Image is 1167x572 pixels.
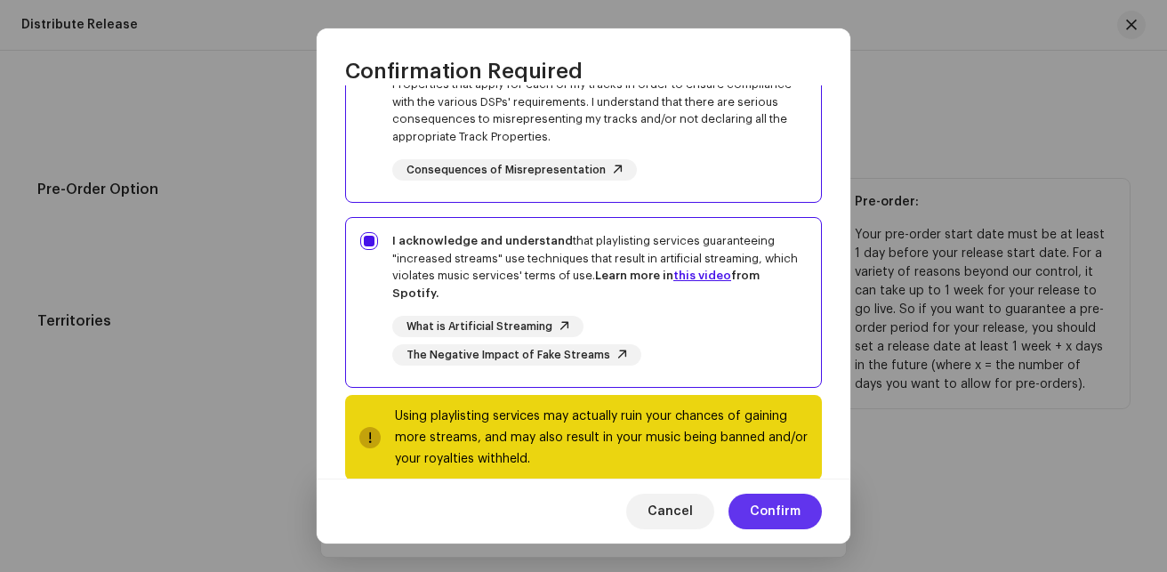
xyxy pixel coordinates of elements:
[673,270,731,281] a: this video
[392,270,760,299] strong: Learn more in from Spotify.
[392,235,573,246] strong: I acknowledge and understand
[345,57,583,85] span: Confirmation Required
[406,165,606,176] span: Consequences of Misrepresentation
[648,494,693,529] span: Cancel
[345,44,822,204] p-togglebutton: I confirm that I have truthfullyindicated the Track Origin and Track Properties that apply for ea...
[728,494,822,529] button: Confirm
[395,406,808,470] div: Using playlisting services may actually ruin your chances of gaining more streams, and may also r...
[392,232,807,302] div: that playlisting services guaranteeing "increased streams" use techniques that result in artifici...
[406,321,552,333] span: What is Artificial Streaming
[406,350,610,361] span: The Negative Impact of Fake Streams
[750,494,801,529] span: Confirm
[392,59,807,146] div: indicated the Track Origin and Track Properties that apply for each of my tracks in order to ensu...
[345,217,822,388] p-togglebutton: I acknowledge and understandthat playlisting services guaranteeing "increased streams" use techni...
[626,494,714,529] button: Cancel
